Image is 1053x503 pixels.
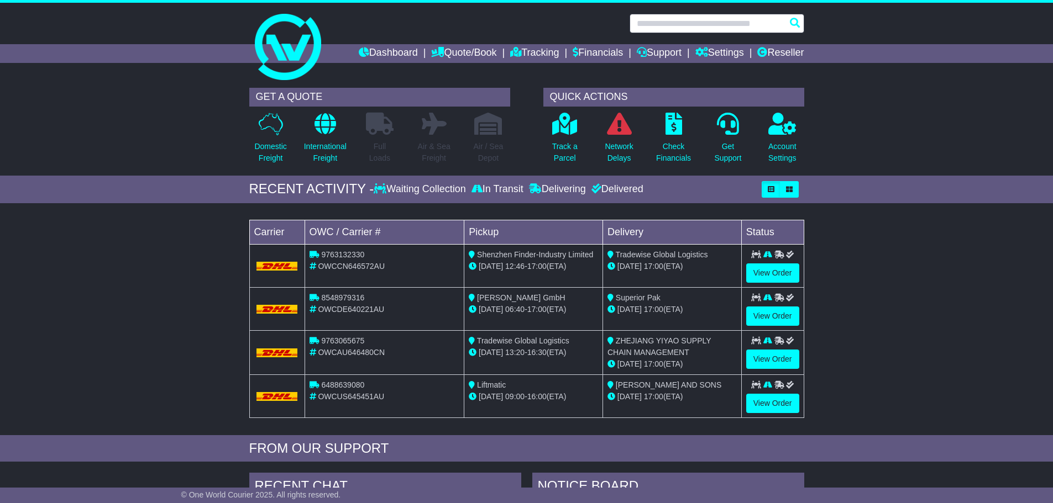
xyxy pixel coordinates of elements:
[768,141,797,164] p: Account Settings
[526,183,589,195] div: Delivering
[469,347,598,358] div: - (ETA)
[318,262,385,271] span: OWCCN646572AU
[607,358,737,370] div: (ETA)
[254,141,286,164] p: Domestic Freight
[249,220,305,244] td: Carrier
[256,392,298,401] img: DHL.png
[604,112,633,170] a: NetworkDelays
[469,304,598,315] div: - (ETA)
[479,262,503,271] span: [DATE]
[603,220,741,244] td: Delivery
[589,183,643,195] div: Delivered
[527,392,547,401] span: 16:00
[431,44,496,63] a: Quote/Book
[474,141,504,164] p: Air / Sea Depot
[505,348,525,357] span: 13:20
[532,473,804,502] div: NOTICE BOARD
[617,262,642,271] span: [DATE]
[543,88,804,107] div: QUICK ACTIONS
[469,261,598,272] div: - (ETA)
[656,112,691,170] a: CheckFinancials
[374,183,468,195] div: Waiting Collection
[746,263,799,283] a: View Order
[477,250,593,259] span: Shenzhen Finder-Industry Limited
[605,141,633,164] p: Network Delays
[479,305,503,314] span: [DATE]
[477,293,565,302] span: [PERSON_NAME] GmbH
[617,359,642,368] span: [DATE]
[321,336,364,345] span: 9763065675
[249,181,374,197] div: RECENT ACTIVITY -
[644,305,663,314] span: 17:00
[505,392,525,401] span: 09:00
[181,490,341,499] span: © One World Courier 2025. All rights reserved.
[746,306,799,326] a: View Order
[616,293,661,302] span: Superior Pak
[617,392,642,401] span: [DATE]
[505,305,525,314] span: 06:40
[607,336,711,357] span: ZHEJIANG YIYAO SUPPLY CHAIN MANAGEMENT
[510,44,559,63] a: Tracking
[527,262,547,271] span: 17:00
[746,350,799,369] a: View Order
[256,305,298,314] img: DHL.png
[256,348,298,357] img: DHL.png
[305,220,464,244] td: OWC / Carrier #
[695,44,744,63] a: Settings
[318,348,385,357] span: OWCAU646480CN
[616,380,721,389] span: [PERSON_NAME] AND SONS
[746,394,799,413] a: View Order
[321,380,364,389] span: 6488639080
[321,293,364,302] span: 8548979316
[464,220,603,244] td: Pickup
[617,305,642,314] span: [DATE]
[304,141,347,164] p: International Freight
[757,44,804,63] a: Reseller
[527,305,547,314] span: 17:00
[359,44,418,63] a: Dashboard
[714,112,742,170] a: GetSupport
[644,392,663,401] span: 17:00
[321,250,364,259] span: 9763132330
[477,380,506,389] span: Liftmatic
[249,88,510,107] div: GET A QUOTE
[656,141,691,164] p: Check Financials
[249,441,804,457] div: FROM OUR SUPPORT
[607,391,737,403] div: (ETA)
[552,112,578,170] a: Track aParcel
[768,112,797,170] a: AccountSettings
[254,112,287,170] a: DomesticFreight
[616,250,708,259] span: Tradewise Global Logistics
[741,220,804,244] td: Status
[249,473,521,502] div: RECENT CHAT
[256,262,298,271] img: DHL.png
[366,141,394,164] p: Full Loads
[318,305,384,314] span: OWCDE640221AU
[469,391,598,403] div: - (ETA)
[527,348,547,357] span: 16:30
[303,112,347,170] a: InternationalFreight
[637,44,682,63] a: Support
[552,141,578,164] p: Track a Parcel
[318,392,384,401] span: OWCUS645451AU
[479,392,503,401] span: [DATE]
[644,359,663,368] span: 17:00
[714,141,741,164] p: Get Support
[479,348,503,357] span: [DATE]
[644,262,663,271] span: 17:00
[418,141,450,164] p: Air & Sea Freight
[505,262,525,271] span: 12:46
[607,304,737,315] div: (ETA)
[469,183,526,195] div: In Transit
[607,261,737,272] div: (ETA)
[573,44,623,63] a: Financials
[477,336,569,345] span: Tradewise Global Logistics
